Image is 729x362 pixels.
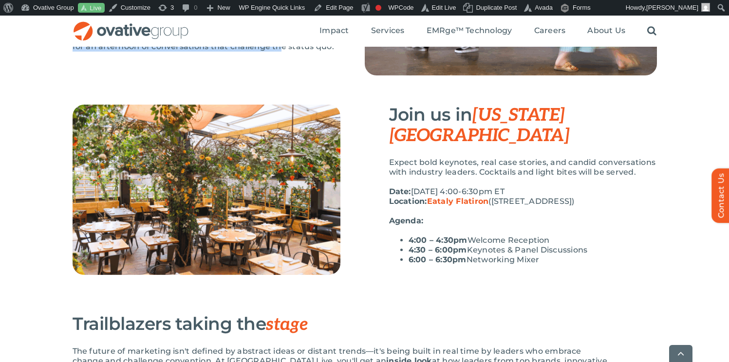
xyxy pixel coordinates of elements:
[409,235,657,245] li: Welcome Reception
[409,255,657,265] li: Networking Mixer
[389,105,657,145] h3: Join us in
[646,4,698,11] span: [PERSON_NAME]
[534,26,566,36] span: Careers
[319,26,349,36] a: Impact
[78,3,105,13] a: Live
[389,158,657,177] p: Expect bold keynotes, real case stories, and candid conversations with industry leaders. Cocktail...
[389,187,411,196] strong: Date:
[534,26,566,36] a: Careers
[409,245,657,255] li: Keynotes & Panel Discussions
[73,314,608,334] h3: Trailblazers taking the
[371,26,405,36] span: Services
[389,105,570,146] span: [US_STATE][GEOGRAPHIC_DATA]
[389,216,424,225] strong: Agenda:
[409,235,467,245] strong: 4:00 – 4:30pm
[409,255,467,264] strong: 6:00 – 6:30pm
[427,26,512,36] a: EMRge™ Technology
[73,20,189,30] a: OG_Full_horizontal_RGB
[319,26,349,36] span: Impact
[319,16,656,47] nav: Menu
[375,5,381,11] div: Focus keyphrase not set
[409,245,467,254] strong: 4:30 – 6:00pm
[389,197,489,206] strong: Location:
[587,26,625,36] a: About Us
[73,105,340,275] img: Eataly
[427,26,512,36] span: EMRge™ Technology
[647,26,656,36] a: Search
[266,314,308,335] span: stage
[389,187,657,206] p: [DATE] 4:00-6:30pm ET ([STREET_ADDRESS])
[371,26,405,36] a: Services
[427,197,489,206] a: Eataly Flatiron
[587,26,625,36] span: About Us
